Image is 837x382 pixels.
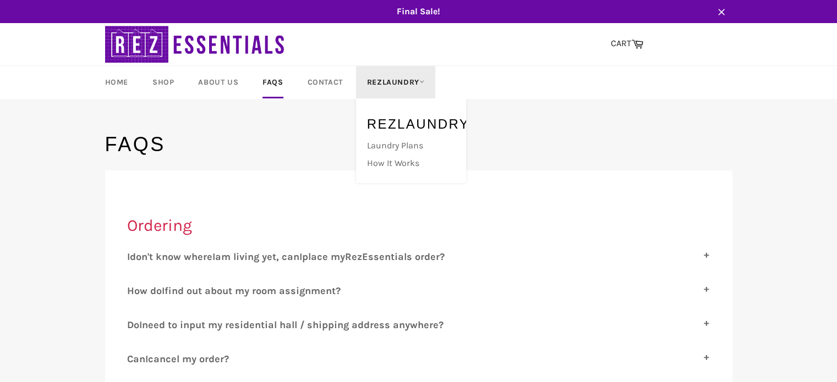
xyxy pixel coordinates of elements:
[165,285,341,297] span: find out about my room assignment?
[356,66,435,98] a: RezLaundry
[352,251,362,263] span: ez
[127,214,710,237] h2: Ordering
[94,5,743,18] span: Final Sale!
[94,66,139,98] a: Home
[302,251,345,263] span: place my
[134,285,162,297] span: ow do
[133,353,145,365] span: an
[215,251,299,263] span: am living yet, can
[127,285,710,297] label: H I
[105,131,732,158] h1: FAQs
[127,353,710,365] label: C I
[251,66,294,98] a: FAQs
[141,66,185,98] a: Shop
[134,319,139,331] span: o
[148,353,229,365] span: cancel my order?
[297,66,354,98] a: Contact
[127,319,710,331] label: D I
[130,251,212,263] span: don't know where
[105,23,287,65] img: RezEssentials
[368,251,445,263] span: ssentials order?
[142,319,444,331] span: need to input my residential hall / shipping address anywhere?
[362,137,455,154] a: Laundry Plans
[127,251,710,263] label: I I I R E
[367,115,469,133] h5: RezLaundry
[605,32,649,56] a: CART
[187,66,249,98] a: About Us
[362,154,455,172] a: How It Works
[356,98,466,183] div: RezLaundry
